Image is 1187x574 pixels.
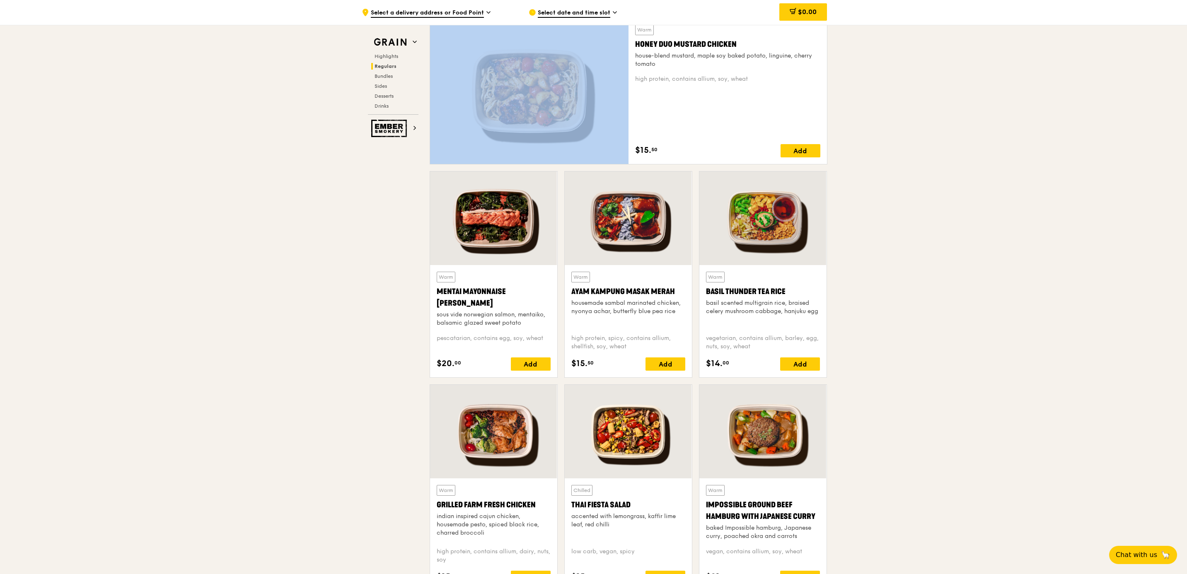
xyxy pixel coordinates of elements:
[371,9,484,18] span: Select a delivery address or Food Point
[798,8,817,16] span: $0.00
[1160,550,1170,560] span: 🦙
[371,35,409,50] img: Grain web logo
[635,39,820,50] div: Honey Duo Mustard Chicken
[571,272,590,282] div: Warm
[571,485,592,496] div: Chilled
[437,547,551,564] div: high protein, contains allium, dairy, nuts, soy
[371,120,409,137] img: Ember Smokery web logo
[587,359,594,366] span: 50
[645,357,685,371] div: Add
[437,499,551,511] div: Grilled Farm Fresh Chicken
[706,547,820,564] div: vegan, contains allium, soy, wheat
[454,359,461,366] span: 00
[571,547,685,564] div: low carb, vegan, spicy
[706,357,723,370] span: $14.
[437,512,551,537] div: indian inspired cajun chicken, housemade pesto, spiced black rice, charred broccoli
[375,93,394,99] span: Desserts
[437,272,455,282] div: Warm
[437,311,551,327] div: sous vide norwegian salmon, mentaiko, balsamic glazed sweet potato
[571,512,685,529] div: accented with lemongrass, kaffir lime leaf, red chilli
[706,286,820,297] div: Basil Thunder Tea Rice
[635,144,651,157] span: $15.
[437,485,455,496] div: Warm
[571,357,587,370] span: $15.
[571,299,685,316] div: housemade sambal marinated chicken, nyonya achar, butterfly blue pea rice
[437,286,551,309] div: Mentai Mayonnaise [PERSON_NAME]
[706,499,820,522] div: Impossible Ground Beef Hamburg with Japanese Curry
[511,357,551,371] div: Add
[1116,550,1157,560] span: Chat with us
[706,272,725,282] div: Warm
[635,75,820,83] div: high protein, contains allium, soy, wheat
[781,144,820,157] div: Add
[706,485,725,496] div: Warm
[375,73,393,79] span: Bundles
[706,524,820,540] div: baked Impossible hamburg, Japanese curry, poached okra and carrots
[1109,546,1177,564] button: Chat with us🦙
[723,359,729,366] span: 00
[571,334,685,351] div: high protein, spicy, contains allium, shellfish, soy, wheat
[706,299,820,316] div: basil scented multigrain rice, braised celery mushroom cabbage, hanjuku egg
[375,53,398,59] span: Highlights
[538,9,610,18] span: Select date and time slot
[635,24,654,35] div: Warm
[375,83,387,89] span: Sides
[635,52,820,68] div: house-blend mustard, maple soy baked potato, linguine, cherry tomato
[780,357,820,371] div: Add
[706,334,820,351] div: vegetarian, contains allium, barley, egg, nuts, soy, wheat
[571,499,685,511] div: Thai Fiesta Salad
[571,286,685,297] div: Ayam Kampung Masak Merah
[375,103,389,109] span: Drinks
[375,63,396,69] span: Regulars
[437,357,454,370] span: $20.
[651,146,658,153] span: 50
[437,334,551,351] div: pescatarian, contains egg, soy, wheat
